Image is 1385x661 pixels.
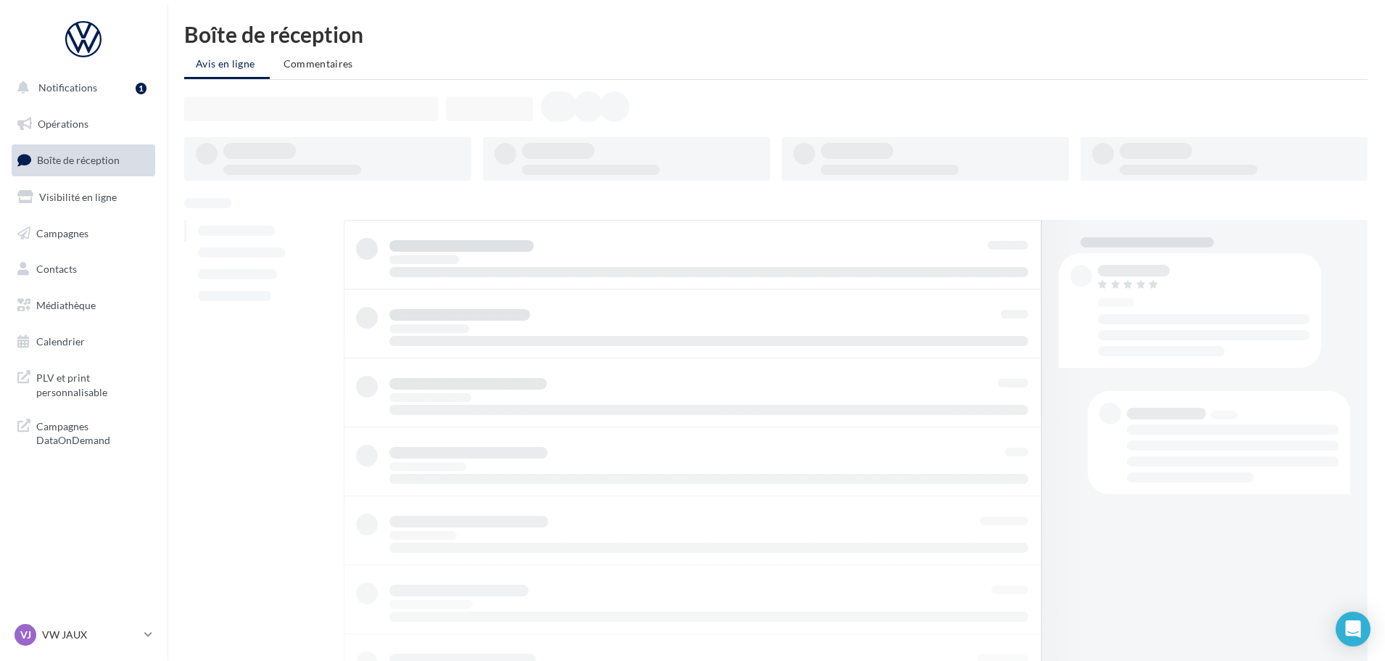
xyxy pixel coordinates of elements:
a: Campagnes [9,218,158,249]
a: Campagnes DataOnDemand [9,411,158,453]
span: Médiathèque [36,299,96,311]
span: Calendrier [36,335,85,348]
a: Calendrier [9,327,158,357]
a: Contacts [9,254,158,284]
div: 1 [136,83,146,94]
span: Contacts [36,263,77,275]
span: Opérations [38,118,88,130]
span: Campagnes DataOnDemand [36,416,149,448]
a: PLV et print personnalisable [9,362,158,405]
span: Campagnes [36,226,88,239]
span: VJ [20,628,31,642]
span: Commentaires [284,57,353,70]
span: PLV et print personnalisable [36,368,149,399]
div: Open Intercom Messenger [1336,612,1370,646]
a: VJ VW JAUX [12,621,155,649]
a: Médiathèque [9,290,158,321]
a: Opérations [9,109,158,139]
div: Boîte de réception [184,23,1368,45]
a: Boîte de réception [9,144,158,176]
a: Visibilité en ligne [9,182,158,213]
span: Boîte de réception [37,154,120,166]
span: Notifications [38,81,97,94]
span: Visibilité en ligne [39,191,117,203]
button: Notifications 1 [9,73,152,103]
p: VW JAUX [42,628,138,642]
